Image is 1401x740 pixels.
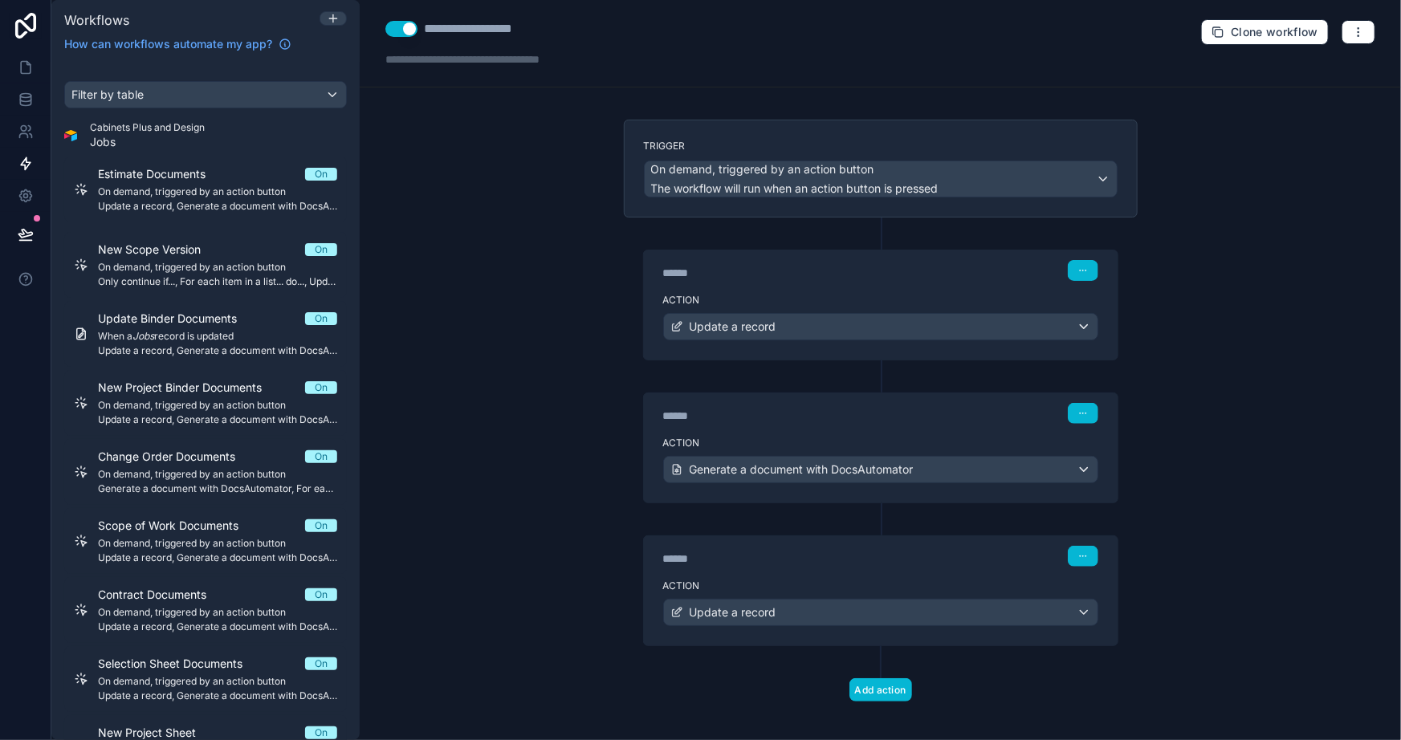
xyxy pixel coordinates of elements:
span: Workflows [64,12,129,28]
button: Add action [849,678,912,701]
span: The workflow will run when an action button is pressed [651,181,939,195]
button: Clone workflow [1201,19,1329,45]
button: Update a record [663,599,1098,626]
span: How can workflows automate my app? [64,36,272,52]
a: How can workflows automate my app? [58,36,298,52]
button: Generate a document with DocsAutomator [663,456,1098,483]
span: Update a record [690,319,776,335]
span: On demand, triggered by an action button [651,161,874,177]
label: Action [663,437,1098,449]
span: Clone workflow [1231,25,1318,39]
label: Trigger [644,140,1118,152]
button: Update a record [663,313,1098,340]
span: Update a record [690,604,776,620]
span: Generate a document with DocsAutomator [690,461,914,478]
label: Action [663,294,1098,307]
label: Action [663,579,1098,592]
button: On demand, triggered by an action buttonThe workflow will run when an action button is pressed [644,161,1118,197]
